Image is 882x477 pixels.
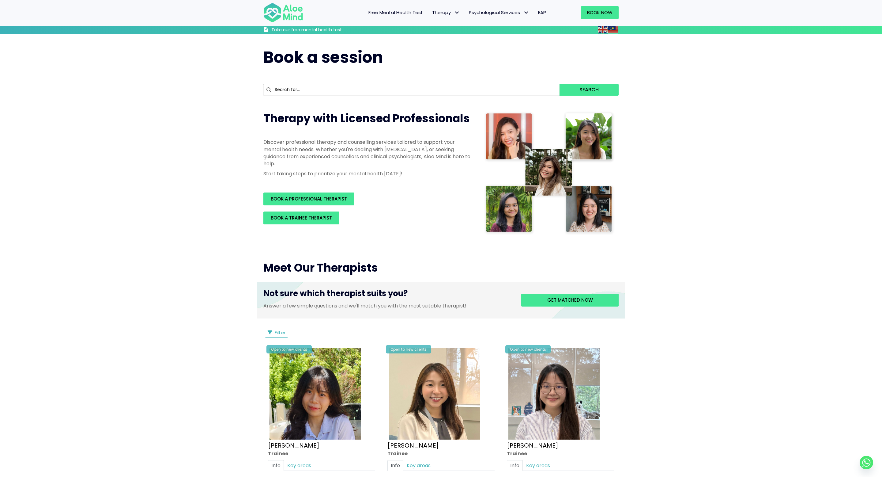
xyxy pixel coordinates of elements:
p: Answer a few simple questions and we'll match you with the most suitable therapist! [263,302,512,309]
div: Open to new clients [505,345,551,353]
h3: Not sure which therapist suits you? [263,288,512,302]
p: Start taking steps to prioritize your mental health [DATE]! [263,170,472,177]
div: Open to new clients [266,345,312,353]
a: Book Now [581,6,619,19]
a: Get matched now [521,294,619,307]
span: Meet Our Therapists [263,260,378,276]
span: Get matched now [547,297,593,303]
nav: Menu [311,6,551,19]
a: Whatsapp [860,456,873,469]
a: Key areas [523,460,553,471]
a: Info [387,460,403,471]
a: [PERSON_NAME] [387,441,439,449]
div: Trainee [387,450,495,457]
a: Key areas [284,460,315,471]
a: Psychological ServicesPsychological Services: submenu [464,6,533,19]
a: [PERSON_NAME] [268,441,319,449]
span: Psychological Services: submenu [522,8,530,17]
span: Book Now [587,9,612,16]
a: TherapyTherapy: submenu [428,6,464,19]
a: Info [507,460,523,471]
p: Discover professional therapy and counselling services tailored to support your mental health nee... [263,139,472,167]
button: Filter Listings [265,328,288,338]
a: BOOK A TRAINEE THERAPIST [263,212,339,224]
a: English [598,26,608,33]
span: Filter [275,329,285,336]
span: BOOK A PROFESSIONAL THERAPIST [271,196,347,202]
span: Book a session [263,46,383,68]
h3: Take our free mental health test [271,27,375,33]
input: Search for... [263,84,560,96]
a: EAP [533,6,551,19]
a: [PERSON_NAME] [507,441,558,449]
img: en [598,26,608,33]
button: Search [560,84,619,96]
a: BOOK A PROFESSIONAL THERAPIST [263,193,354,205]
span: Therapy with Licensed Professionals [263,111,470,126]
img: IMG_3049 – Joanne Lee [508,348,600,440]
img: Therapist collage [484,111,615,235]
a: Malay [608,26,619,33]
a: Take our free mental health test [263,27,375,34]
img: Aloe mind Logo [263,2,303,23]
div: Open to new clients [386,345,431,353]
span: Therapy [432,9,460,16]
img: ms [608,26,618,33]
span: BOOK A TRAINEE THERAPIST [271,215,332,221]
a: Free Mental Health Test [364,6,428,19]
img: Aloe Mind Profile Pic – Christie Yong Kar Xin [269,348,361,440]
span: Free Mental Health Test [368,9,423,16]
div: Trainee [268,450,375,457]
span: Psychological Services [469,9,529,16]
img: IMG_1660 – Tracy Kwah [389,348,480,440]
span: Therapy: submenu [452,8,461,17]
span: EAP [538,9,546,16]
a: Key areas [403,460,434,471]
a: Info [268,460,284,471]
div: Trainee [507,450,614,457]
